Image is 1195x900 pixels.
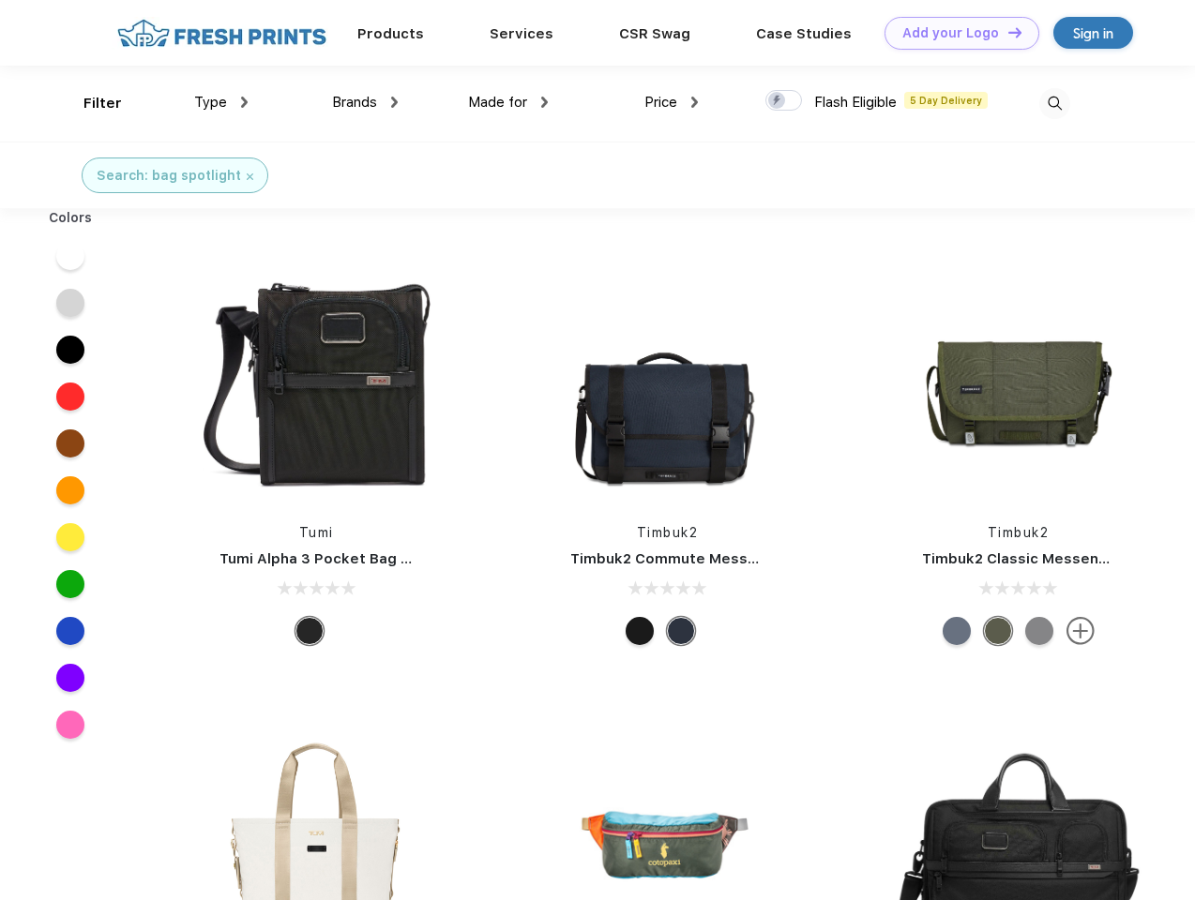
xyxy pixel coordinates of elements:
a: Tumi [299,525,334,540]
div: Black [295,617,324,645]
a: Products [357,25,424,42]
a: Timbuk2 Classic Messenger Bag [922,550,1155,567]
img: dropdown.png [541,97,548,108]
a: Tumi Alpha 3 Pocket Bag Small [219,550,439,567]
a: Timbuk2 [988,525,1050,540]
div: Add your Logo [902,25,999,41]
span: Made for [468,94,527,111]
span: Flash Eligible [814,94,897,111]
span: 5 Day Delivery [904,92,988,109]
img: func=resize&h=266 [191,255,441,504]
img: func=resize&h=266 [894,255,1143,504]
div: Search: bag spotlight [97,166,241,186]
img: filter_cancel.svg [247,173,253,180]
div: Colors [35,208,107,228]
span: Type [194,94,227,111]
img: fo%20logo%202.webp [112,17,332,50]
div: Eco Black [626,617,654,645]
a: Sign in [1053,17,1133,49]
div: Eco Army [984,617,1012,645]
div: Eco Gunmetal [1025,617,1053,645]
img: func=resize&h=266 [542,255,792,504]
span: Brands [332,94,377,111]
img: desktop_search.svg [1039,88,1070,119]
span: Price [644,94,677,111]
a: Timbuk2 [637,525,699,540]
img: dropdown.png [391,97,398,108]
div: Sign in [1073,22,1113,44]
img: dropdown.png [241,97,248,108]
a: Timbuk2 Commute Messenger Bag [570,550,822,567]
img: more.svg [1066,617,1095,645]
div: Filter [83,93,122,114]
img: DT [1008,27,1021,37]
div: Eco Lightbeam [943,617,971,645]
div: Eco Nautical [667,617,695,645]
img: dropdown.png [691,97,698,108]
